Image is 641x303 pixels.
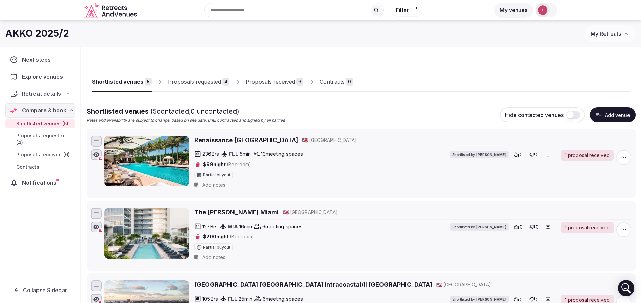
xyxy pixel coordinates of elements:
[450,151,509,158] div: Shortlisted by
[396,7,409,14] span: Filter
[536,224,539,230] span: 0
[16,132,72,146] span: Proposals requested (4)
[168,78,221,86] div: Proposals requested
[261,150,303,157] span: 13 meeting spaces
[84,3,138,18] a: Visit the homepage
[520,224,523,230] span: 0
[450,223,509,231] div: Shortlisted by
[536,296,539,303] span: 0
[228,223,238,230] a: MIA
[520,151,523,158] span: 0
[392,4,422,17] button: Filter
[168,72,229,92] a: Proposals requested4
[87,107,239,116] span: Shortlisted venues
[618,280,634,296] div: Open Intercom Messenger
[227,161,251,167] span: (Bedroom)
[5,150,75,159] a: Proposals received (6)
[22,90,61,98] span: Retreat details
[16,151,70,158] span: Proposals received (6)
[494,3,533,18] button: My venues
[194,136,298,144] a: Renaissance [GEOGRAPHIC_DATA]
[194,280,432,289] a: [GEOGRAPHIC_DATA] [GEOGRAPHIC_DATA] Intracoastal/Il [GEOGRAPHIC_DATA]
[320,72,353,92] a: Contracts0
[16,163,39,170] span: Contracts
[239,295,252,302] span: 25 min
[202,295,218,302] span: 105 Brs
[230,234,254,239] span: (Bedroom)
[203,233,254,240] span: $200 night
[23,287,67,294] span: Collapse Sidebar
[202,254,225,261] span: Add notes
[527,150,541,159] button: 0
[203,161,251,168] span: $99 night
[203,173,230,177] span: Partial buyout
[145,78,152,86] div: 5
[302,137,308,143] span: 🇺🇸
[22,56,53,64] span: Next steps
[320,78,345,86] div: Contracts
[5,162,75,172] a: Contracts
[22,73,66,81] span: Explore venues
[5,119,75,128] a: Shortlisted venues (5)
[520,296,523,303] span: 0
[240,150,251,157] span: 5 min
[92,78,143,86] div: Shortlisted venues
[283,209,289,215] span: 🇺🇸
[536,151,539,158] span: 0
[512,222,525,232] button: 0
[203,245,230,249] span: Partial buyout
[263,295,303,302] span: 6 meeting spaces
[150,107,239,116] span: ( 5 contacted, 0 uncontacted)
[22,179,59,187] span: Notifications
[561,222,614,233] a: 1 proposal received
[84,3,138,18] svg: Retreats and Venues company logo
[222,78,229,86] div: 4
[262,223,303,230] span: 6 meeting spaces
[5,27,69,40] h1: AKKO 2025/2
[527,222,541,232] button: 0
[87,118,285,123] p: Rates and availability are subject to change, based on site data, until contracted and signed by ...
[494,7,533,14] a: My venues
[538,5,547,15] img: Thiago Martins
[228,296,237,302] a: FLL
[22,106,66,115] span: Compare & book
[309,137,357,144] span: [GEOGRAPHIC_DATA]
[239,223,252,230] span: 16 min
[5,176,75,190] a: Notifications
[561,150,614,161] a: 1 proposal received
[246,78,295,86] div: Proposals received
[476,225,506,229] span: [PERSON_NAME]
[590,107,636,122] button: Add venue
[512,150,525,159] button: 0
[229,151,238,157] a: FLL
[290,209,338,216] span: [GEOGRAPHIC_DATA]
[92,72,152,92] a: Shortlisted venues5
[443,281,491,288] span: [GEOGRAPHIC_DATA]
[584,25,636,42] button: My Retreats
[346,78,353,86] div: 0
[591,30,621,37] span: My Retreats
[246,72,303,92] a: Proposals received6
[283,209,289,216] button: 🇺🇸
[296,78,303,86] div: 6
[505,111,564,118] span: Hide contacted venues
[104,136,189,186] img: Renaissance Fort Lauderdale Marina Hotel
[5,70,75,84] a: Explore venues
[436,281,442,288] button: 🇺🇸
[5,131,75,147] a: Proposals requested (4)
[5,283,75,298] button: Collapse Sidebar
[476,297,506,302] span: [PERSON_NAME]
[104,208,189,259] img: The Grayson Miami
[5,53,75,67] a: Next steps
[450,296,509,303] div: Shortlisted by
[202,223,218,230] span: 127 Brs
[302,137,308,144] button: 🇺🇸
[194,208,279,217] a: The [PERSON_NAME] Miami
[16,120,68,127] span: Shortlisted venues (5)
[202,182,225,188] span: Add notes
